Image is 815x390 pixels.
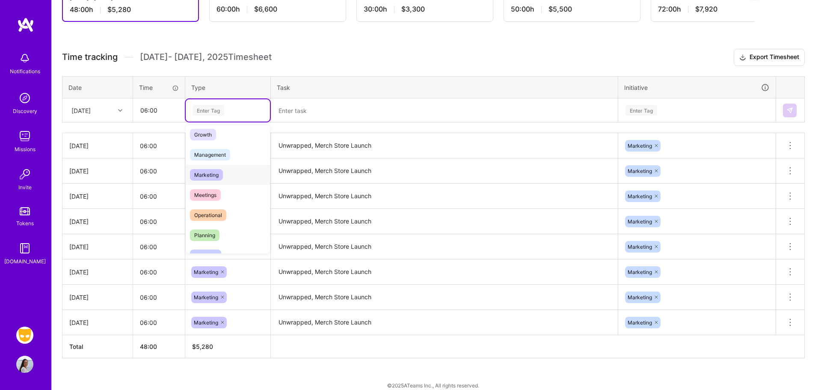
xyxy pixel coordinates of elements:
div: 48:00 h [70,5,191,14]
div: Tokens [16,219,34,228]
input: HH:MM [133,286,185,309]
div: Discovery [13,107,37,116]
textarea: Unwrapped, Merch Store Launch [272,185,617,208]
th: Date [62,76,133,98]
i: icon Download [739,53,746,62]
img: User Avatar [16,356,33,373]
input: HH:MM [133,99,184,122]
div: [DATE] [69,268,126,277]
textarea: Unwrapped, Merch Store Launch [272,311,617,334]
div: Notifications [10,67,40,76]
span: Time tracking [62,52,118,63]
span: Meetings [190,189,221,201]
div: [DATE] [69,242,126,251]
span: Marketing [628,294,652,301]
th: Total [62,335,133,358]
input: HH:MM [133,134,185,157]
div: 50:00 h [511,5,633,14]
input: HH:MM [133,235,185,258]
span: $ 5,280 [192,343,213,350]
div: 30:00 h [364,5,486,14]
img: Grindr: Product & Marketing [16,327,33,344]
span: Marketing [628,168,652,174]
textarea: Unwrapped, Merch Store Launch [272,286,617,309]
span: Marketing [628,218,652,225]
span: Marketing [190,169,223,181]
div: [DATE] [69,217,126,226]
span: Management [190,149,230,161]
div: 60:00 h [216,5,339,14]
span: Marketing [628,269,652,275]
div: Enter Tag [193,104,224,117]
th: 48:00 [133,335,185,358]
img: logo [17,17,34,33]
span: Growth [190,129,216,140]
button: Export Timesheet [734,49,805,66]
img: discovery [16,89,33,107]
input: HH:MM [133,185,185,208]
div: [DATE] [69,141,126,150]
span: Research [190,250,221,261]
textarea: Unwrapped, Merch Store Launch [272,159,617,183]
span: Operational [190,209,226,221]
div: Missions [15,145,36,154]
span: $5,500 [548,5,572,14]
div: 72:00 h [658,5,780,14]
span: Marketing [194,269,218,275]
div: [DATE] [69,192,126,201]
div: [DATE] [69,167,126,176]
div: [DOMAIN_NAME] [4,257,46,266]
img: Submit [786,107,793,114]
div: [DATE] [71,106,91,115]
input: HH:MM [133,261,185,283]
img: Invite [16,166,33,183]
i: icon Chevron [118,108,122,113]
div: Initiative [624,83,770,92]
a: User Avatar [14,356,36,373]
span: $3,300 [401,5,425,14]
div: Time [139,83,179,92]
span: $5,280 [107,5,131,14]
img: tokens [20,207,30,215]
input: HH:MM [133,311,185,334]
textarea: Unwrapped, Merch Store Launch [272,210,617,233]
div: [DATE] [69,293,126,302]
span: Marketing [628,143,652,149]
span: Planning [190,229,219,241]
span: Marketing [628,319,652,326]
div: Enter Tag [625,104,657,117]
span: Marketing [628,244,652,250]
div: Invite [18,183,32,192]
span: $7,920 [695,5,717,14]
img: guide book [16,240,33,257]
img: teamwork [16,128,33,145]
th: Task [271,76,618,98]
span: Marketing [194,319,218,326]
input: HH:MM [133,210,185,233]
div: [DATE] [69,318,126,327]
a: Grindr: Product & Marketing [14,327,36,344]
span: $6,600 [254,5,277,14]
input: HH:MM [133,160,185,182]
textarea: Unwrapped, Merch Store Launch [272,134,617,158]
img: bell [16,50,33,67]
textarea: Unwrapped, Merch Store Launch [272,260,617,284]
th: Type [185,76,271,98]
textarea: Unwrapped, Merch Store Launch [272,235,617,259]
span: Marketing [628,193,652,199]
span: Marketing [194,294,218,301]
span: [DATE] - [DATE] , 2025 Timesheet [140,52,272,63]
